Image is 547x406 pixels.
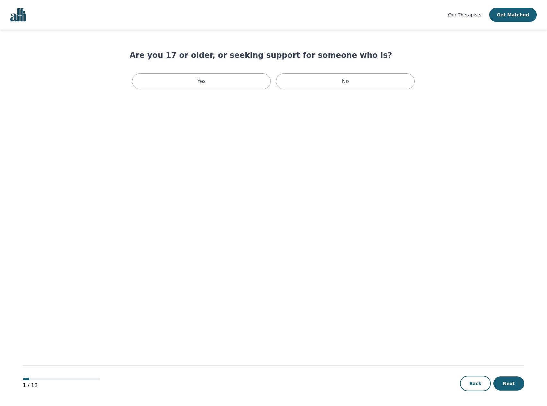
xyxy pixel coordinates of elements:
[448,11,481,19] a: Our Therapists
[23,382,100,389] p: 1 / 12
[460,376,491,391] button: Back
[10,8,26,22] img: alli logo
[342,77,349,85] p: No
[493,376,524,391] button: Next
[489,8,537,22] button: Get Matched
[448,12,481,17] span: Our Therapists
[129,50,417,60] h1: Are you 17 or older, or seeking support for someone who is?
[198,77,206,85] p: Yes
